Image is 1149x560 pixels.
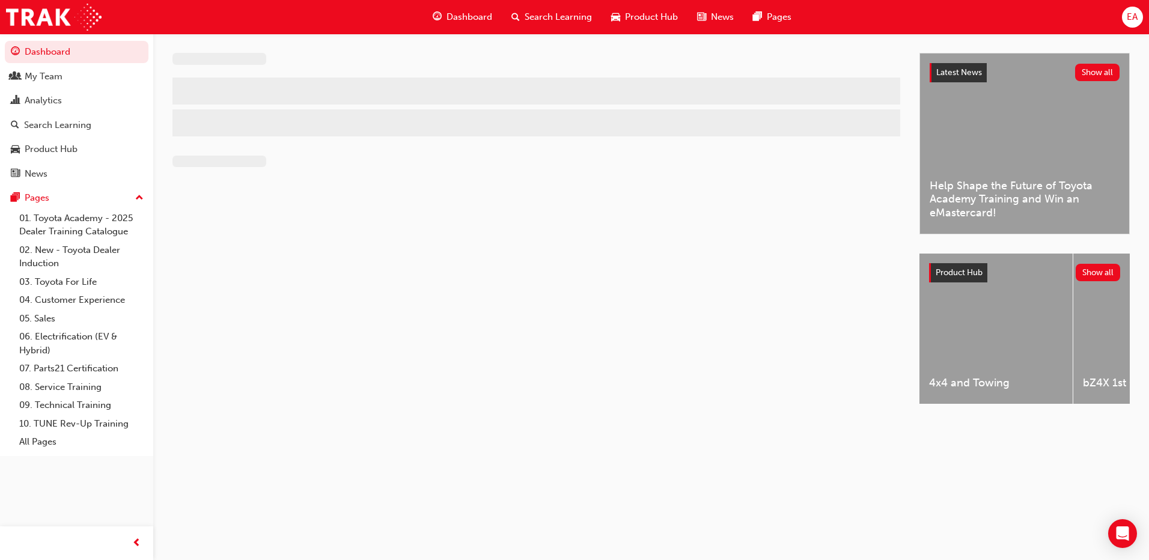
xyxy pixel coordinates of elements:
[132,536,141,551] span: prev-icon
[936,67,982,78] span: Latest News
[936,267,983,278] span: Product Hub
[11,47,20,58] span: guage-icon
[11,72,20,82] span: people-icon
[14,291,148,309] a: 04. Customer Experience
[423,5,502,29] a: guage-iconDashboard
[135,190,144,206] span: up-icon
[5,38,148,187] button: DashboardMy TeamAnalyticsSearch LearningProduct HubNews
[1108,519,1137,548] div: Open Intercom Messenger
[14,327,148,359] a: 06. Electrification (EV & Hybrid)
[14,396,148,415] a: 09. Technical Training
[24,118,91,132] div: Search Learning
[11,144,20,155] span: car-icon
[602,5,687,29] a: car-iconProduct Hub
[11,169,20,180] span: news-icon
[767,10,791,24] span: Pages
[6,4,102,31] img: Trak
[511,10,520,25] span: search-icon
[5,187,148,209] button: Pages
[14,433,148,451] a: All Pages
[433,10,442,25] span: guage-icon
[525,10,592,24] span: Search Learning
[25,70,62,84] div: My Team
[14,415,148,433] a: 10. TUNE Rev-Up Training
[611,10,620,25] span: car-icon
[711,10,734,24] span: News
[625,10,678,24] span: Product Hub
[5,114,148,136] a: Search Learning
[5,90,148,112] a: Analytics
[5,138,148,160] a: Product Hub
[25,142,78,156] div: Product Hub
[14,378,148,397] a: 08. Service Training
[14,309,148,328] a: 05. Sales
[14,209,148,241] a: 01. Toyota Academy - 2025 Dealer Training Catalogue
[697,10,706,25] span: news-icon
[25,167,47,181] div: News
[25,191,49,205] div: Pages
[1076,264,1121,281] button: Show all
[930,63,1120,82] a: Latest NewsShow all
[919,254,1073,404] a: 4x4 and Towing
[1127,10,1138,24] span: EA
[1122,7,1143,28] button: EA
[929,376,1063,390] span: 4x4 and Towing
[11,96,20,106] span: chart-icon
[5,163,148,185] a: News
[446,10,492,24] span: Dashboard
[5,65,148,88] a: My Team
[929,263,1120,282] a: Product HubShow all
[14,359,148,378] a: 07. Parts21 Certification
[14,241,148,273] a: 02. New - Toyota Dealer Induction
[11,193,20,204] span: pages-icon
[25,94,62,108] div: Analytics
[11,120,19,131] span: search-icon
[502,5,602,29] a: search-iconSearch Learning
[753,10,762,25] span: pages-icon
[687,5,743,29] a: news-iconNews
[919,53,1130,234] a: Latest NewsShow allHelp Shape the Future of Toyota Academy Training and Win an eMastercard!
[1075,64,1120,81] button: Show all
[5,41,148,63] a: Dashboard
[14,273,148,291] a: 03. Toyota For Life
[743,5,801,29] a: pages-iconPages
[930,179,1120,220] span: Help Shape the Future of Toyota Academy Training and Win an eMastercard!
